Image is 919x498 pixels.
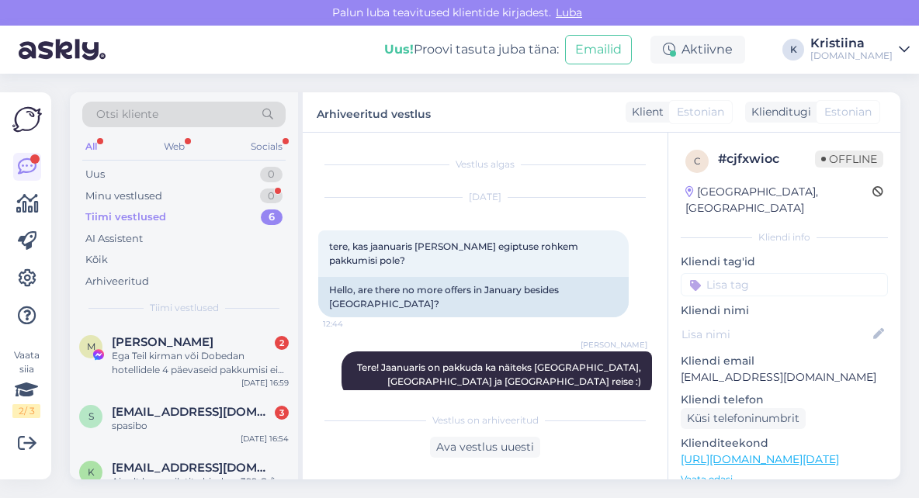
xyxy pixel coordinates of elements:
[318,190,652,204] div: [DATE]
[241,433,289,444] div: [DATE] 16:54
[87,341,95,352] span: M
[12,348,40,418] div: Vaata siia
[112,419,289,433] div: spasibo
[112,461,273,475] span: ksjuscha84@mail.ru
[318,277,629,317] div: Hello, are there no more offers in January besides [GEOGRAPHIC_DATA]?
[88,466,95,478] span: k
[430,437,540,458] div: Ava vestlus uuesti
[329,240,581,266] span: tere, kas jaanuaris [PERSON_NAME] egiptuse rohkem pakkumisi pole?
[85,209,166,225] div: Tiimi vestlused
[384,40,559,59] div: Proovi tasuta juba täna:
[12,105,42,134] img: Askly Logo
[85,167,105,182] div: Uus
[681,472,888,486] p: Vaata edasi ...
[681,303,888,319] p: Kliendi nimi
[681,326,870,343] input: Lisa nimi
[317,102,431,123] label: Arhiveeritud vestlus
[12,404,40,418] div: 2 / 3
[810,37,910,62] a: Kristiina[DOMAIN_NAME]
[85,274,149,289] div: Arhiveeritud
[824,104,872,120] span: Estonian
[681,254,888,270] p: Kliendi tag'id
[275,406,289,420] div: 3
[85,231,143,247] div: AI Assistent
[261,209,283,225] div: 6
[551,5,587,19] span: Luba
[782,39,804,61] div: K
[581,339,647,351] span: [PERSON_NAME]
[112,475,289,489] div: Ainult lennupiletite hind on 399 € /in.
[681,273,888,296] input: Lisa tag
[626,104,664,120] div: Klient
[112,405,273,419] span: shady.mshikeb@hotmail.com
[85,188,162,204] div: Minu vestlused
[745,104,811,120] div: Klienditugi
[681,353,888,369] p: Kliendi email
[275,336,289,350] div: 2
[681,392,888,408] p: Kliendi telefon
[685,184,872,216] div: [GEOGRAPHIC_DATA], [GEOGRAPHIC_DATA]
[161,137,188,157] div: Web
[681,435,888,451] p: Klienditeekond
[96,106,158,123] span: Otsi kliente
[810,50,893,62] div: [DOMAIN_NAME]
[112,349,289,377] div: Ega Teil kirman või Dobedan hotellidele 4 päevaseid pakkumisi ei ole?
[112,335,213,349] span: Merle Käpp
[85,252,108,268] div: Kõik
[681,452,839,466] a: [URL][DOMAIN_NAME][DATE]
[565,35,632,64] button: Emailid
[323,318,381,330] span: 12:44
[318,157,652,171] div: Vestlus algas
[650,36,745,64] div: Aktiivne
[82,137,100,157] div: All
[694,155,701,167] span: c
[241,377,289,389] div: [DATE] 16:59
[248,137,286,157] div: Socials
[260,167,283,182] div: 0
[681,369,888,386] p: [EMAIL_ADDRESS][DOMAIN_NAME]
[815,150,883,168] span: Offline
[681,230,888,244] div: Kliendi info
[810,37,893,50] div: Kristiina
[88,410,94,422] span: s
[150,301,219,315] span: Tiimi vestlused
[718,150,815,168] div: # cjfxwioc
[677,104,724,120] span: Estonian
[681,408,806,429] div: Küsi telefoninumbrit
[357,361,643,387] span: Tere! Jaanuaris on pakkuda ka näiteks [GEOGRAPHIC_DATA], [GEOGRAPHIC_DATA] ja [GEOGRAPHIC_DATA] r...
[384,42,414,57] b: Uus!
[432,413,539,427] span: Vestlus on arhiveeritud
[260,188,283,204] div: 0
